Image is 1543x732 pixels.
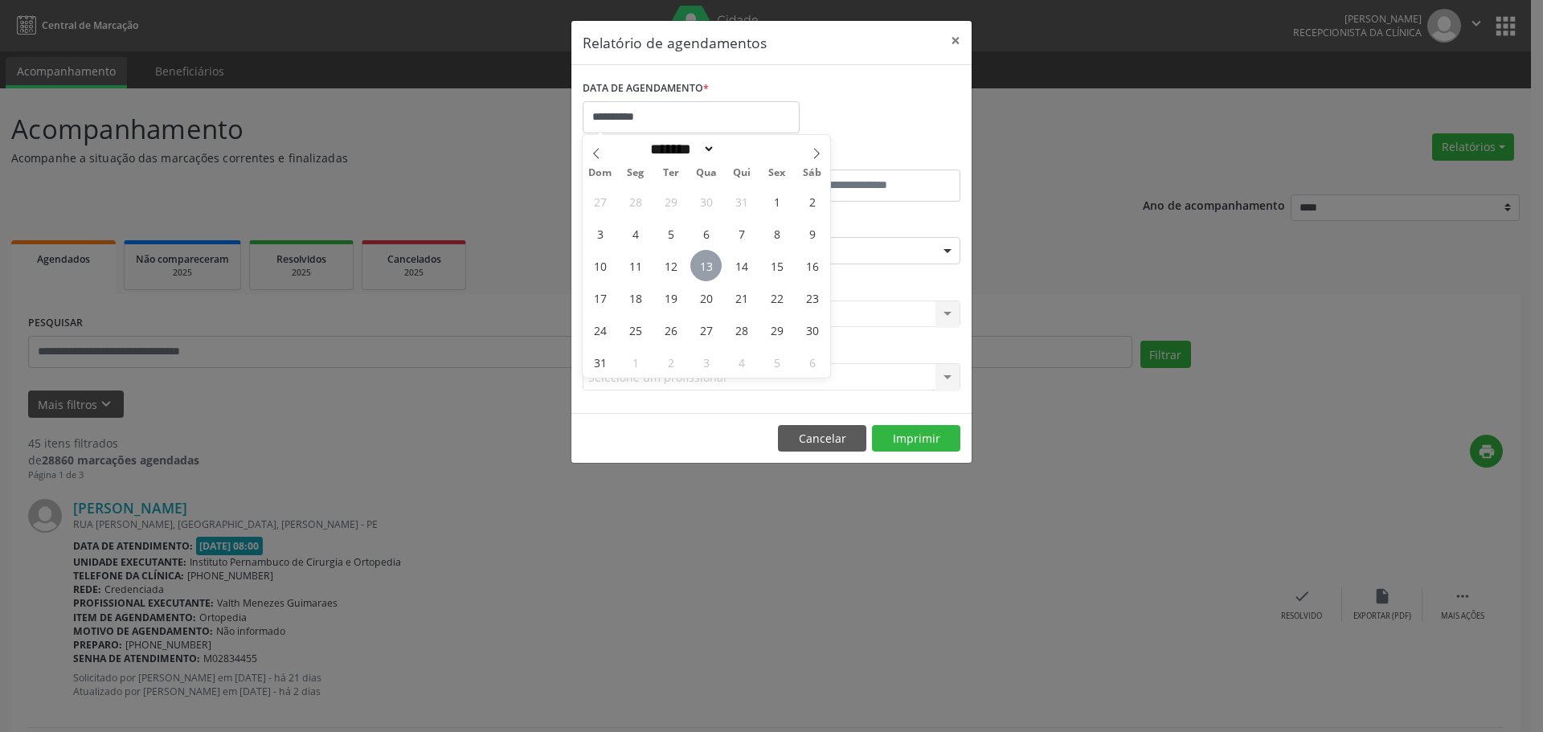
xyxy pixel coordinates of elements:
[776,145,960,170] label: ATÉ
[655,250,686,281] span: Agosto 12, 2025
[761,218,792,249] span: Agosto 8, 2025
[761,346,792,378] span: Setembro 5, 2025
[690,218,722,249] span: Agosto 6, 2025
[620,186,651,217] span: Julho 28, 2025
[620,282,651,313] span: Agosto 18, 2025
[778,425,866,452] button: Cancelar
[583,76,709,101] label: DATA DE AGENDAMENTO
[796,314,828,346] span: Agosto 30, 2025
[726,218,757,249] span: Agosto 7, 2025
[872,425,960,452] button: Imprimir
[724,168,759,178] span: Qui
[796,186,828,217] span: Agosto 2, 2025
[653,168,689,178] span: Ter
[584,218,616,249] span: Agosto 3, 2025
[726,314,757,346] span: Agosto 28, 2025
[726,282,757,313] span: Agosto 21, 2025
[620,314,651,346] span: Agosto 25, 2025
[795,168,830,178] span: Sáb
[655,346,686,378] span: Setembro 2, 2025
[620,218,651,249] span: Agosto 4, 2025
[584,346,616,378] span: Agosto 31, 2025
[796,250,828,281] span: Agosto 16, 2025
[655,186,686,217] span: Julho 29, 2025
[761,282,792,313] span: Agosto 22, 2025
[939,21,972,60] button: Close
[796,346,828,378] span: Setembro 6, 2025
[761,186,792,217] span: Agosto 1, 2025
[690,282,722,313] span: Agosto 20, 2025
[761,314,792,346] span: Agosto 29, 2025
[759,168,795,178] span: Sex
[583,32,767,53] h5: Relatório de agendamentos
[715,141,768,157] input: Year
[761,250,792,281] span: Agosto 15, 2025
[620,346,651,378] span: Setembro 1, 2025
[690,186,722,217] span: Julho 30, 2025
[796,218,828,249] span: Agosto 9, 2025
[726,250,757,281] span: Agosto 14, 2025
[726,346,757,378] span: Setembro 4, 2025
[583,168,618,178] span: Dom
[796,282,828,313] span: Agosto 23, 2025
[655,314,686,346] span: Agosto 26, 2025
[584,314,616,346] span: Agosto 24, 2025
[584,186,616,217] span: Julho 27, 2025
[618,168,653,178] span: Seg
[726,186,757,217] span: Julho 31, 2025
[690,314,722,346] span: Agosto 27, 2025
[655,282,686,313] span: Agosto 19, 2025
[584,250,616,281] span: Agosto 10, 2025
[645,141,715,157] select: Month
[584,282,616,313] span: Agosto 17, 2025
[655,218,686,249] span: Agosto 5, 2025
[620,250,651,281] span: Agosto 11, 2025
[690,250,722,281] span: Agosto 13, 2025
[690,346,722,378] span: Setembro 3, 2025
[689,168,724,178] span: Qua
